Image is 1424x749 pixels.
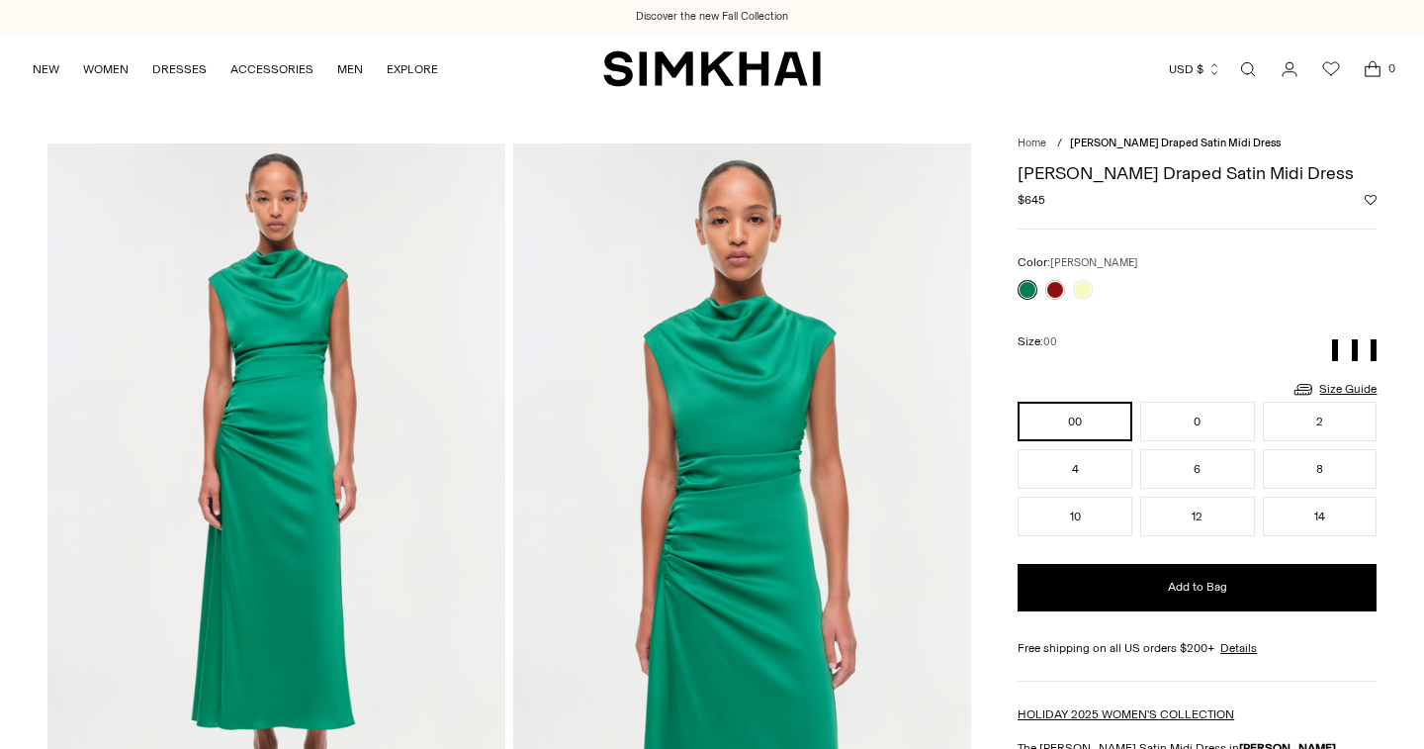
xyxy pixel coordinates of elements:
[1018,332,1057,351] label: Size:
[636,9,788,25] a: Discover the new Fall Collection
[1220,639,1257,657] a: Details
[1365,194,1377,206] button: Add to Wishlist
[1018,639,1377,657] div: Free shipping on all US orders $200+
[1291,377,1377,402] a: Size Guide
[1018,136,1377,152] nav: breadcrumbs
[1018,402,1132,441] button: 00
[1018,564,1377,611] button: Add to Bag
[1382,59,1400,77] span: 0
[1018,137,1046,149] a: Home
[83,47,129,91] a: WOMEN
[1018,164,1377,182] h1: [PERSON_NAME] Draped Satin Midi Dress
[387,47,438,91] a: EXPLORE
[1070,137,1281,149] span: [PERSON_NAME] Draped Satin Midi Dress
[1043,335,1057,348] span: 00
[152,47,207,91] a: DRESSES
[1228,49,1268,89] a: Open search modal
[230,47,313,91] a: ACCESSORIES
[1263,402,1378,441] button: 2
[1263,497,1378,536] button: 14
[1018,497,1132,536] button: 10
[1050,256,1138,269] span: [PERSON_NAME]
[1018,707,1234,721] a: HOLIDAY 2025 WOMEN'S COLLECTION
[1263,449,1378,489] button: 8
[1018,253,1138,272] label: Color:
[1140,497,1255,536] button: 12
[1311,49,1351,89] a: Wishlist
[603,49,821,88] a: SIMKHAI
[1057,136,1062,152] div: /
[1140,449,1255,489] button: 6
[33,47,59,91] a: NEW
[1353,49,1392,89] a: Open cart modal
[1018,191,1045,209] span: $645
[1168,579,1227,596] span: Add to Bag
[1169,47,1221,91] button: USD $
[1270,49,1309,89] a: Go to the account page
[1140,402,1255,441] button: 0
[337,47,363,91] a: MEN
[1018,449,1132,489] button: 4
